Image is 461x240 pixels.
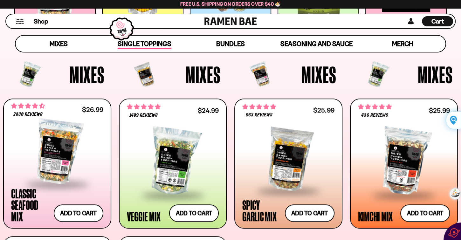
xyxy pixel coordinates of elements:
[360,36,445,52] a: Merch
[400,204,450,222] button: Add to cart
[350,99,458,229] a: 4.76 stars 436 reviews $25.99 Kimchi Mix Add to cart
[169,204,219,222] button: Add to cart
[273,36,359,52] a: Seasoning and Sauce
[101,36,187,52] a: Single Toppings
[11,188,51,222] div: Classic Seafood Mix
[358,210,393,222] div: Kimchi Mix
[82,106,103,113] div: $26.99
[70,63,105,86] span: Mixes
[129,113,158,118] span: 1409 reviews
[392,40,413,48] span: Merch
[11,102,45,110] span: 4.68 stars
[358,103,392,111] span: 4.76 stars
[16,36,101,52] a: Mixes
[34,16,48,26] a: Shop
[127,103,161,111] span: 4.76 stars
[13,112,43,117] span: 2830 reviews
[246,113,272,118] span: 963 reviews
[3,99,111,229] a: 4.68 stars 2830 reviews $26.99 Classic Seafood Mix Add to cart
[285,204,334,222] button: Add to cart
[34,17,48,26] span: Shop
[127,210,161,222] div: Veggie Mix
[280,40,353,48] span: Seasoning and Sauce
[16,19,24,24] button: Mobile Menu Trigger
[119,99,227,229] a: 4.76 stars 1409 reviews $24.99 Veggie Mix Add to cart
[50,40,68,48] span: Mixes
[185,63,220,86] span: Mixes
[118,40,171,49] span: Single Toppings
[418,63,453,86] span: Mixes
[234,99,342,229] a: 4.75 stars 963 reviews $25.99 Spicy Garlic Mix Add to cart
[361,113,388,118] span: 436 reviews
[242,103,276,111] span: 4.75 stars
[313,107,334,113] div: $25.99
[429,107,450,113] div: $25.99
[54,204,103,222] button: Add to cart
[180,1,281,7] span: Free U.S. Shipping on Orders over $40 🍜
[198,107,219,113] div: $24.99
[301,63,336,86] span: Mixes
[431,17,444,25] span: Cart
[216,40,245,48] span: Bundles
[242,199,282,222] div: Spicy Garlic Mix
[188,36,273,52] a: Bundles
[422,14,453,28] div: Cart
